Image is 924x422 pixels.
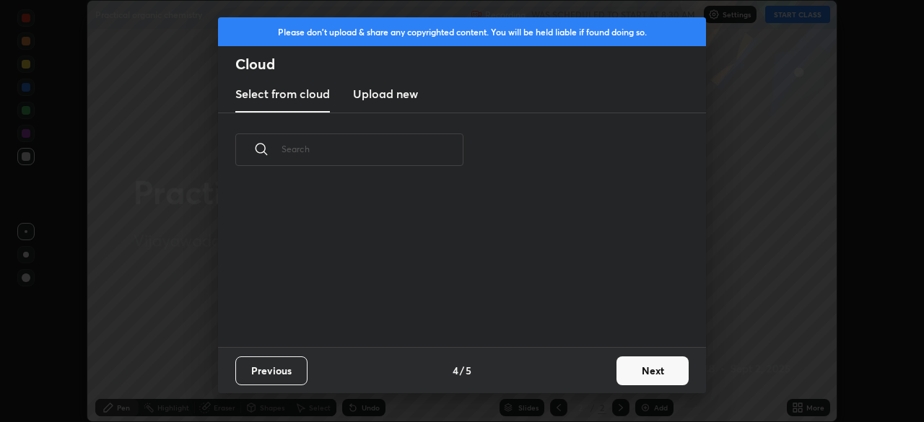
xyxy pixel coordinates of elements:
button: Previous [235,356,308,385]
h4: / [460,363,464,378]
h3: Select from cloud [235,85,330,102]
h4: 5 [466,363,471,378]
button: Next [616,356,689,385]
div: grid [218,183,689,347]
h4: 4 [453,363,458,378]
h2: Cloud [235,55,706,74]
div: Please don't upload & share any copyrighted content. You will be held liable if found doing so. [218,17,706,46]
input: Search [282,118,463,180]
h3: Upload new [353,85,418,102]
